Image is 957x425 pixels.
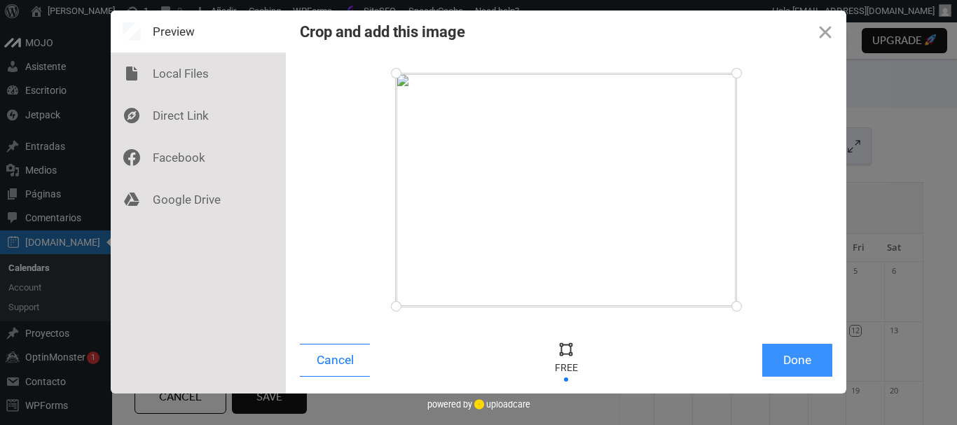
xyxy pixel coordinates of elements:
button: Cancel [300,344,370,377]
div: Google Drive [111,179,286,221]
div: Direct Link [111,95,286,137]
div: Facebook [111,137,286,179]
a: uploadcare [472,399,530,410]
div: powered by [427,393,530,414]
div: Local Files [111,53,286,95]
button: Close [804,11,846,53]
div: Preview [111,11,286,53]
div: Crop and add this image [300,23,465,41]
button: Done [762,344,832,377]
